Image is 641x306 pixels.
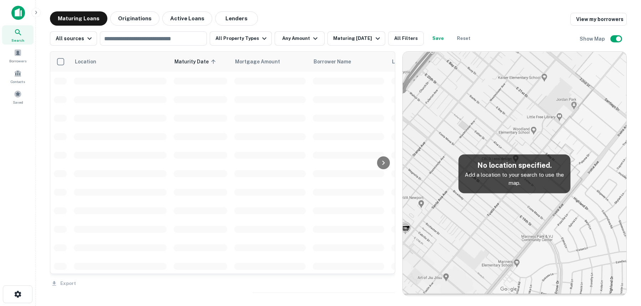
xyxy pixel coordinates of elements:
[162,11,212,26] button: Active Loans
[464,171,565,187] p: Add a location to your search to use the map.
[70,52,170,72] th: Location
[174,57,218,66] span: Maturity Date
[427,31,449,46] button: Save your search to get updates of matches that match your search criteria.
[56,34,94,43] div: All sources
[392,57,409,66] span: Lender
[2,46,34,65] a: Borrowers
[570,13,627,26] a: View my borrowers
[231,52,309,72] th: Mortgage Amount
[235,57,289,66] span: Mortgage Amount
[9,58,26,64] span: Borrowers
[11,79,25,84] span: Contacts
[314,57,351,66] span: Borrower Name
[452,31,475,46] button: Reset
[464,160,565,171] h5: No location specified.
[50,11,107,26] button: Maturing Loans
[333,34,382,43] div: Maturing [DATE]
[580,35,606,43] h6: Show Map
[13,99,23,105] span: Saved
[110,11,159,26] button: Originations
[2,87,34,107] a: Saved
[11,37,24,43] span: Search
[605,249,641,283] iframe: Chat Widget
[210,31,272,46] button: All Property Types
[75,57,96,66] span: Location
[403,52,626,296] img: map-placeholder.webp
[2,25,34,45] a: Search
[327,31,385,46] button: Maturing [DATE]
[11,6,25,20] img: capitalize-icon.png
[215,11,258,26] button: Lenders
[2,67,34,86] a: Contacts
[275,31,325,46] button: Any Amount
[388,31,424,46] button: All Filters
[50,31,97,46] button: All sources
[309,52,388,72] th: Borrower Name
[170,52,231,72] th: Maturity Date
